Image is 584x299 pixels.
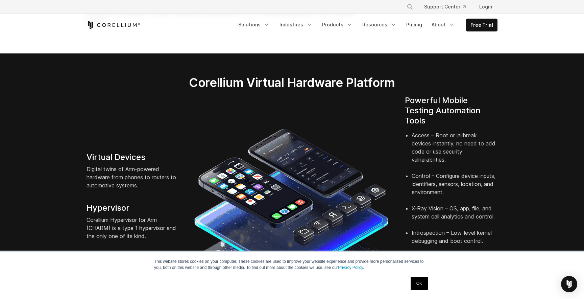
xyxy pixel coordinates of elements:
a: About [428,19,459,31]
a: Resources [358,19,401,31]
div: Navigation Menu [234,19,497,31]
a: Login [474,1,497,13]
li: Control – Configure device inputs, identifiers, sensors, location, and environment. [412,172,497,204]
p: This website stores cookies on your computer. These cookies are used to improve your website expe... [154,258,430,271]
li: Access – Root or jailbreak devices instantly, no need to add code or use security vulnerabilities. [412,131,497,172]
a: Industries [275,19,317,31]
p: Digital twins of Arm-powered hardware from phones to routers to automotive systems. [87,165,179,189]
a: Products [318,19,357,31]
a: Privacy Policy. [338,265,364,270]
h4: Hypervisor [87,203,179,213]
div: Open Intercom Messenger [561,276,577,292]
a: Support Center [419,1,471,13]
h4: Powerful Mobile Testing Automation Tools [405,95,497,126]
a: Solutions [234,19,274,31]
div: Navigation Menu [398,1,497,13]
a: Corellium Home [87,21,140,29]
h2: Corellium Virtual Hardware Platform [157,75,427,90]
li: Introspection – Low-level kernel debugging and boot control. [412,229,497,253]
h4: Virtual Devices [87,152,179,162]
a: Pricing [402,19,426,31]
a: OK [411,277,428,290]
button: Search [404,1,416,13]
p: Corellium Hypervisor for Arm (CHARM) is a type 1 hypervisor and the only one of its kind. [87,216,179,240]
li: X-Ray Vision – OS, app, file, and system call analytics and control. [412,204,497,229]
a: Free Trial [466,19,497,31]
